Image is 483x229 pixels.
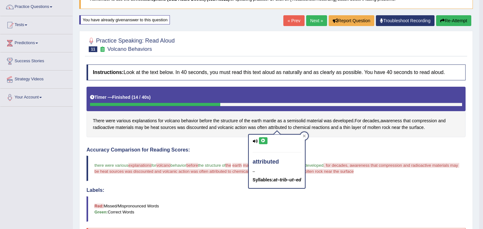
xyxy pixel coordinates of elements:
span: Click to see word definition [409,124,424,131]
span: Click to see word definition [343,124,351,131]
span: Click to see word definition [403,118,410,124]
div: – [253,168,301,174]
span: Click to see word definition [209,124,216,131]
span: Click to see word definition [287,118,306,124]
span: Click to see word definition [218,124,234,131]
span: Click to see word definition [145,124,150,131]
span: before [186,163,198,168]
a: Troubleshoot Recording [376,15,435,26]
span: Click to see word definition [132,118,157,124]
span: Click to see word definition [412,118,437,124]
span: Click to see word definition [263,118,276,124]
span: volcano [156,163,171,168]
span: Click to see word definition [158,118,163,124]
span: Click to see word definition [438,118,446,124]
span: there were various [94,163,128,168]
h4: Labels: [87,187,466,193]
span: Click to see word definition [116,124,134,131]
h5: Syllables: [253,178,301,182]
span: Click to see word definition [381,118,402,124]
div: . , . [87,87,466,137]
span: Click to see word definition [283,118,286,124]
span: Click to see word definition [351,124,361,131]
span: Click to see word definition [181,118,198,124]
span: the [225,163,231,168]
span: Click to see word definition [257,124,267,131]
b: 14 / 40s [133,95,149,100]
span: Click to see word definition [293,124,310,131]
a: Your Account [0,89,73,104]
span: Click to see word definition [93,124,114,131]
span: Click to see word definition [363,118,379,124]
span: Click to see word definition [252,118,262,124]
span: Click to see word definition [307,118,323,124]
span: Click to see word definition [244,118,250,124]
span: Click to see word definition [324,118,332,124]
span: Click to see word definition [268,124,287,131]
a: « Prev [283,15,304,26]
b: Instructions: [93,70,124,75]
b: ( [132,95,133,100]
span: earth [232,163,242,168]
b: ) [149,95,151,100]
span: Click to see word definition [339,124,342,131]
small: Volcano Behaviors [107,46,152,52]
span: Click to see word definition [177,124,185,131]
span: Click to see word definition [355,118,361,124]
span: Click to see word definition [151,124,159,131]
b: Finished [112,95,131,100]
span: Click to see word definition [333,118,353,124]
span: Click to see word definition [235,124,247,131]
b: Red: [94,204,104,208]
span: Click to see word definition [239,118,243,124]
button: Re-Attempt [436,15,471,26]
em: at–trib–ut–ed [273,177,301,182]
span: Click to see word definition [221,118,238,124]
a: Success Stories [0,52,73,68]
span: Click to see word definition [117,118,131,124]
span: behavior [171,163,186,168]
span: Click to see word definition [186,124,208,131]
h4: Look at the text below. In 40 seconds, you must read this text aloud as naturally and as clearly ... [87,64,466,80]
span: Click to see word definition [106,118,115,124]
a: Strategy Videos [0,71,73,86]
span: Click to see word definition [331,124,338,131]
div: You have already given answer to this question [79,15,170,24]
span: Click to see word definition [363,124,366,131]
span: Click to see word definition [367,124,381,131]
span: Click to see word definition [382,124,390,131]
span: for [151,163,156,168]
a: Predictions [0,34,73,50]
span: the structure of [198,163,226,168]
span: Click to see word definition [165,118,180,124]
span: Click to see word definition [93,118,105,124]
span: Click to see word definition [199,118,212,124]
span: Click to see word definition [312,124,330,131]
a: Next » [306,15,327,26]
h5: Timer — [90,95,151,100]
h4: attributed [253,159,301,165]
span: explanations [128,163,151,168]
blockquote: Missed/Mispronounced Words Correct Words [87,196,466,222]
span: mantle [243,163,255,168]
span: Click to see word definition [402,124,408,131]
a: Tests [0,16,73,32]
span: Click to see word definition [160,124,176,131]
h4: Accuracy Comparison for Reading Scores: [87,147,466,153]
b: Green: [94,210,108,214]
span: Click to see word definition [277,118,282,124]
span: Click to see word definition [213,118,219,124]
button: Report Question [329,15,374,26]
small: Exam occurring question [99,46,106,52]
span: 11 [89,46,97,52]
span: Click to see word definition [248,124,256,131]
h2: Practice Speaking: Read Aloud [87,36,175,52]
span: Click to see word definition [288,124,292,131]
span: Click to see word definition [392,124,401,131]
span: Click to see word definition [135,124,143,131]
